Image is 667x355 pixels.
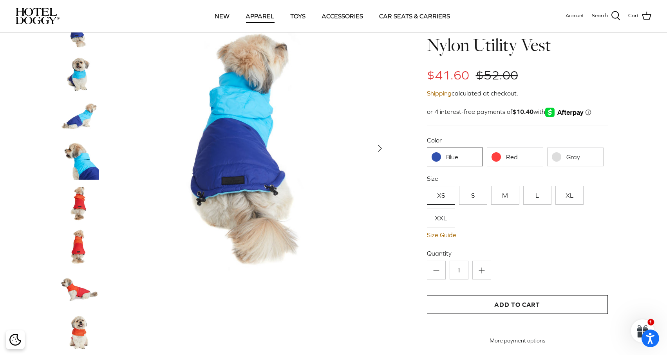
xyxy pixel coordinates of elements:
a: XXL [427,209,455,227]
span: $52.00 [476,68,518,82]
div: Primary navigation [116,3,548,29]
a: XS [427,186,455,205]
span: $41.60 [427,68,469,82]
a: L [523,186,551,205]
span: Search [592,12,608,20]
a: Blue [427,148,483,166]
a: XL [555,186,584,205]
a: TOYS [283,3,313,29]
a: Size Guide [427,231,608,239]
button: Cookie policy [8,333,22,347]
span: Account [566,13,584,18]
a: APPAREL [239,3,281,29]
a: NEW [208,3,237,29]
label: Size [427,174,608,183]
a: Red [487,148,543,166]
a: ACCESSORIES [315,3,370,29]
a: Cart [628,11,651,21]
div: calculated at checkout. [427,88,608,99]
a: Search [592,11,620,21]
a: S [459,186,487,205]
h1: Hooded Color Block Nylon Utility Vest [427,11,608,56]
a: Shipping [427,90,452,97]
div: Cookie policy [6,330,25,349]
label: Quantity [427,249,608,258]
button: Add to Cart [427,295,608,314]
a: Gray [547,148,604,166]
a: Account [566,12,584,20]
img: hoteldoggycom [16,8,60,24]
span: Cart [628,12,639,20]
button: Next [371,140,389,157]
input: Quantity [450,261,468,279]
a: CAR SEATS & CARRIERS [372,3,457,29]
img: Cookie policy [9,334,21,346]
label: Color [427,136,608,144]
a: More payment options [427,337,608,344]
a: M [491,186,519,205]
